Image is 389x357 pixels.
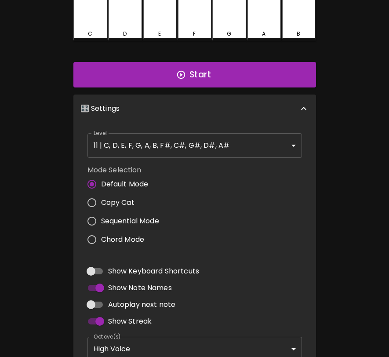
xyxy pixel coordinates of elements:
div: 🎛️ Settings [73,95,316,123]
span: Sequential Mode [101,216,159,226]
span: Chord Mode [101,234,145,245]
span: Show Note Names [108,283,172,293]
label: Level [94,129,107,137]
label: Mode Selection [87,165,166,175]
button: Start [73,62,316,87]
span: Show Keyboard Shortcuts [108,266,199,277]
div: C [88,30,92,38]
div: E [158,30,161,38]
div: D [123,30,127,38]
span: Autoplay next note [108,299,176,310]
div: F [193,30,196,38]
span: Show Streak [108,316,152,327]
label: Octave(s) [94,333,121,340]
div: B [297,30,300,38]
div: G [227,30,231,38]
div: A [262,30,265,38]
span: Copy Cat [101,197,135,208]
div: 11 | C, D, E, F, G, A, B, F#, C#, G#, D#, A# [87,133,302,158]
span: Default Mode [101,179,149,189]
p: 🎛️ Settings [80,103,120,114]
